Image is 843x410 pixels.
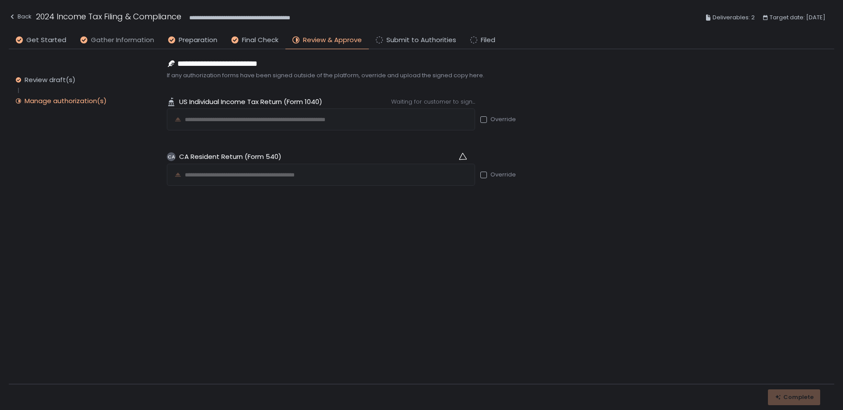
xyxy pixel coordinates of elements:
span: Final Check [242,35,278,45]
span: Deliverables: 2 [713,12,755,23]
div: Review draft(s) [25,76,76,84]
span: US Individual Income Tax Return (Form 1040) [179,97,322,107]
span: If any authorization forms have been signed outside of the platform, override and upload the sign... [167,72,580,79]
span: CA Resident Return (Form 540) [179,152,281,162]
text: CA [168,154,175,160]
span: Preparation [179,35,217,45]
h1: 2024 Income Tax Filing & Compliance [36,11,181,22]
div: Back [9,11,32,22]
button: Back [9,11,32,25]
span: Review & Approve [303,35,362,45]
span: Target date: [DATE] [770,12,825,23]
span: Gather Information [91,35,154,45]
span: Submit to Authorities [386,35,456,45]
div: Manage authorization(s) [25,97,107,105]
span: Get Started [26,35,66,45]
span: Waiting for customer to sign... [391,97,475,106]
span: Filed [481,35,495,45]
